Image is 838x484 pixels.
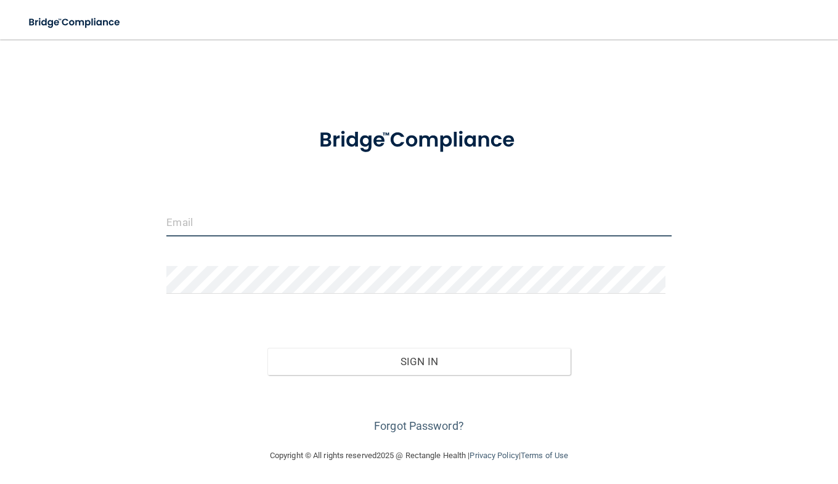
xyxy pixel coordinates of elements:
img: bridge_compliance_login_screen.278c3ca4.svg [298,113,541,167]
iframe: Drift Widget Chat Controller [625,397,823,446]
button: Sign In [267,348,571,375]
a: Terms of Use [521,451,568,460]
img: bridge_compliance_login_screen.278c3ca4.svg [18,10,132,35]
div: Copyright © All rights reserved 2025 @ Rectangle Health | | [194,436,644,475]
a: Forgot Password? [374,419,464,432]
input: Email [166,209,671,236]
a: Privacy Policy [470,451,518,460]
